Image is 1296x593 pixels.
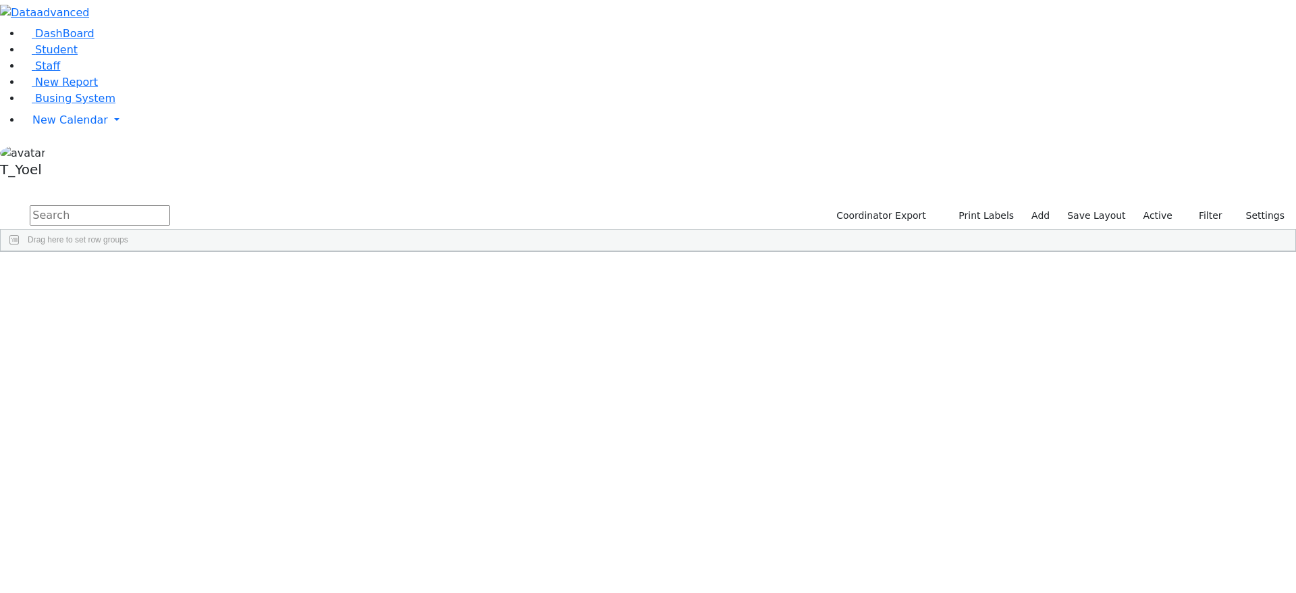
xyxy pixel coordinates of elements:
[22,27,94,40] a: DashBoard
[828,205,932,226] button: Coordinator Export
[35,92,115,105] span: Busing System
[22,107,1296,134] a: New Calendar
[32,113,108,126] span: New Calendar
[35,43,78,56] span: Student
[30,205,170,226] input: Search
[22,76,98,88] a: New Report
[1228,205,1291,226] button: Settings
[35,76,98,88] span: New Report
[35,59,60,72] span: Staff
[22,59,60,72] a: Staff
[22,43,78,56] a: Student
[22,92,115,105] a: Busing System
[1061,205,1131,226] button: Save Layout
[1137,205,1179,226] label: Active
[1025,205,1056,226] a: Add
[28,235,128,244] span: Drag here to set row groups
[1181,205,1228,226] button: Filter
[943,205,1020,226] button: Print Labels
[35,27,94,40] span: DashBoard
